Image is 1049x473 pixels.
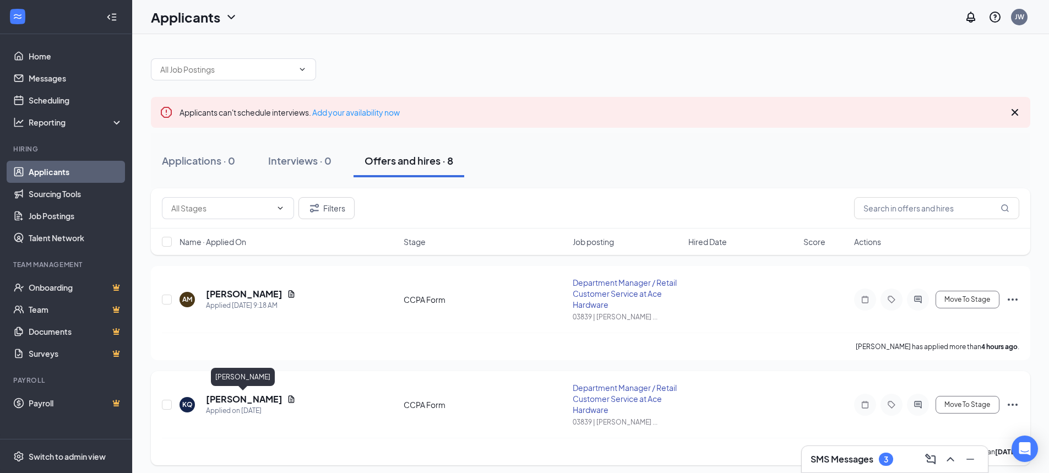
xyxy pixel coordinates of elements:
[268,154,331,167] div: Interviews · 0
[162,154,235,167] div: Applications · 0
[1006,398,1019,411] svg: Ellipses
[856,342,1019,351] p: [PERSON_NAME] has applied more than .
[29,451,106,462] div: Switch to admin view
[13,117,24,128] svg: Analysis
[1001,204,1009,213] svg: MagnifyingGlass
[29,117,123,128] div: Reporting
[885,400,898,409] svg: Tag
[206,300,296,311] div: Applied [DATE] 9:18 AM
[29,227,123,249] a: Talent Network
[29,320,123,342] a: DocumentsCrown
[106,12,117,23] svg: Collapse
[404,399,567,410] div: CCPA Form
[911,400,925,409] svg: ActiveChat
[151,8,220,26] h1: Applicants
[29,205,123,227] a: Job Postings
[573,417,681,427] div: 03839 | [PERSON_NAME] ...
[858,295,872,304] svg: Note
[924,453,937,466] svg: ComposeMessage
[287,395,296,404] svg: Document
[13,376,121,385] div: Payroll
[942,450,959,468] button: ChevronUp
[944,453,957,466] svg: ChevronUp
[211,368,275,386] div: [PERSON_NAME]
[171,202,271,214] input: All Stages
[13,144,121,154] div: Hiring
[1006,293,1019,306] svg: Ellipses
[404,294,567,305] div: CCPA Form
[180,236,246,247] span: Name · Applied On
[404,236,426,247] span: Stage
[811,453,873,465] h3: SMS Messages
[29,67,123,89] a: Messages
[573,277,681,310] div: Department Manager / Retail Customer Service at Ace Hardware
[298,65,307,74] svg: ChevronDown
[922,450,939,468] button: ComposeMessage
[298,197,355,219] button: Filter Filters
[206,288,282,300] h5: [PERSON_NAME]
[995,448,1018,456] b: [DATE]
[12,11,23,22] svg: WorkstreamLogo
[276,204,285,213] svg: ChevronDown
[29,298,123,320] a: TeamCrown
[29,45,123,67] a: Home
[1012,436,1038,462] div: Open Intercom Messenger
[29,276,123,298] a: OnboardingCrown
[885,295,898,304] svg: Tag
[988,10,1002,24] svg: QuestionInfo
[225,10,238,24] svg: ChevronDown
[182,295,192,304] div: AM
[29,392,123,414] a: PayrollCrown
[206,405,296,416] div: Applied on [DATE]
[573,312,681,322] div: 03839 | [PERSON_NAME] ...
[944,401,990,409] span: Move To Stage
[287,290,296,298] svg: Document
[803,236,825,247] span: Score
[936,291,999,308] button: Move To Stage
[308,202,321,215] svg: Filter
[854,197,1019,219] input: Search in offers and hires
[365,154,453,167] div: Offers and hires · 8
[13,260,121,269] div: Team Management
[911,295,925,304] svg: ActiveChat
[312,107,400,117] a: Add your availability now
[1008,106,1021,119] svg: Cross
[160,63,293,75] input: All Job Postings
[858,400,872,409] svg: Note
[206,393,282,405] h5: [PERSON_NAME]
[688,236,727,247] span: Hired Date
[180,107,400,117] span: Applicants can't schedule interviews.
[944,296,990,303] span: Move To Stage
[981,342,1018,351] b: 4 hours ago
[964,10,977,24] svg: Notifications
[573,382,681,415] div: Department Manager / Retail Customer Service at Ace Hardware
[854,236,881,247] span: Actions
[964,453,977,466] svg: Minimize
[13,451,24,462] svg: Settings
[1015,12,1024,21] div: JW
[182,400,193,409] div: KQ
[29,161,123,183] a: Applicants
[573,236,614,247] span: Job posting
[961,450,979,468] button: Minimize
[884,455,888,464] div: 3
[29,89,123,111] a: Scheduling
[160,106,173,119] svg: Error
[29,183,123,205] a: Sourcing Tools
[936,396,999,414] button: Move To Stage
[29,342,123,365] a: SurveysCrown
